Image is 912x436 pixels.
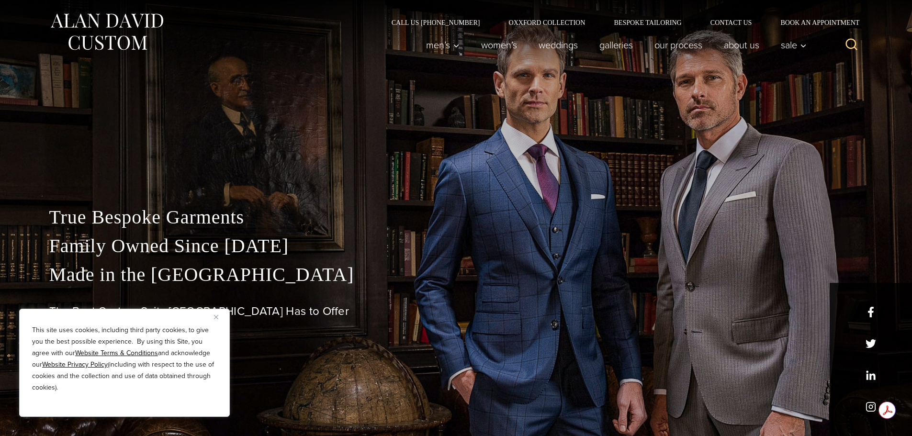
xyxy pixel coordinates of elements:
[766,19,863,26] a: Book an Appointment
[696,19,766,26] a: Contact Us
[713,35,770,55] a: About Us
[643,35,713,55] a: Our Process
[426,40,460,50] span: Men’s
[415,35,811,55] nav: Primary Navigation
[528,35,588,55] a: weddings
[42,359,108,369] a: Website Privacy Policy
[377,19,495,26] a: Call Us [PHONE_NUMBER]
[781,40,807,50] span: Sale
[470,35,528,55] a: Women’s
[840,34,863,56] button: View Search Form
[49,304,863,318] h1: The Best Custom Suits [GEOGRAPHIC_DATA] Has to Offer
[494,19,599,26] a: Oxxford Collection
[377,19,863,26] nav: Secondary Navigation
[214,315,218,319] img: Close
[588,35,643,55] a: Galleries
[75,348,158,358] a: Website Terms & Conditions
[214,311,225,323] button: Close
[49,203,863,289] p: True Bespoke Garments Family Owned Since [DATE] Made in the [GEOGRAPHIC_DATA]
[599,19,696,26] a: Bespoke Tailoring
[49,11,164,53] img: Alan David Custom
[32,324,217,393] p: This site uses cookies, including third party cookies, to give you the best possible experience. ...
